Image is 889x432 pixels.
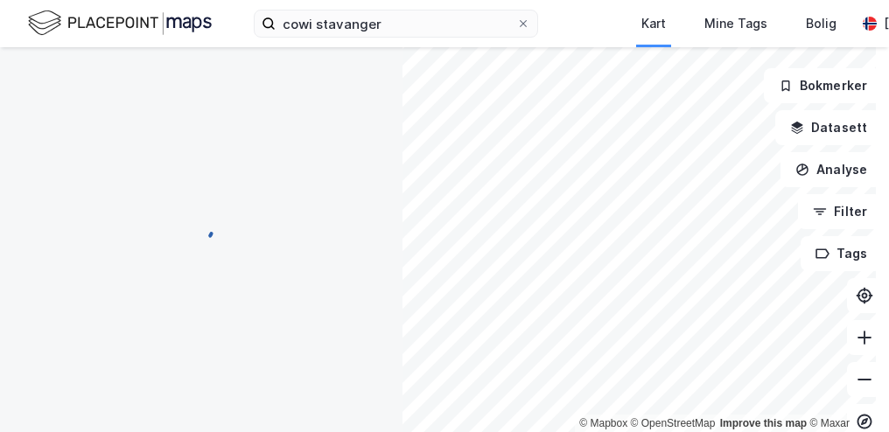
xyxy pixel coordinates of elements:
button: Filter [798,194,882,229]
div: Kart [641,13,666,34]
button: Datasett [775,110,882,145]
img: logo.f888ab2527a4732fd821a326f86c7f29.svg [28,8,212,38]
input: Søk på adresse, matrikkel, gårdeiere, leietakere eller personer [276,10,516,37]
button: Tags [801,236,882,271]
a: Mapbox [579,417,627,429]
a: OpenStreetMap [631,417,716,429]
button: Analyse [780,152,882,187]
button: Bokmerker [764,68,882,103]
iframe: Chat Widget [801,348,889,432]
img: spinner.a6d8c91a73a9ac5275cf975e30b51cfb.svg [187,215,215,243]
div: Mine Tags [704,13,767,34]
a: Improve this map [720,417,807,429]
div: Bolig [806,13,836,34]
